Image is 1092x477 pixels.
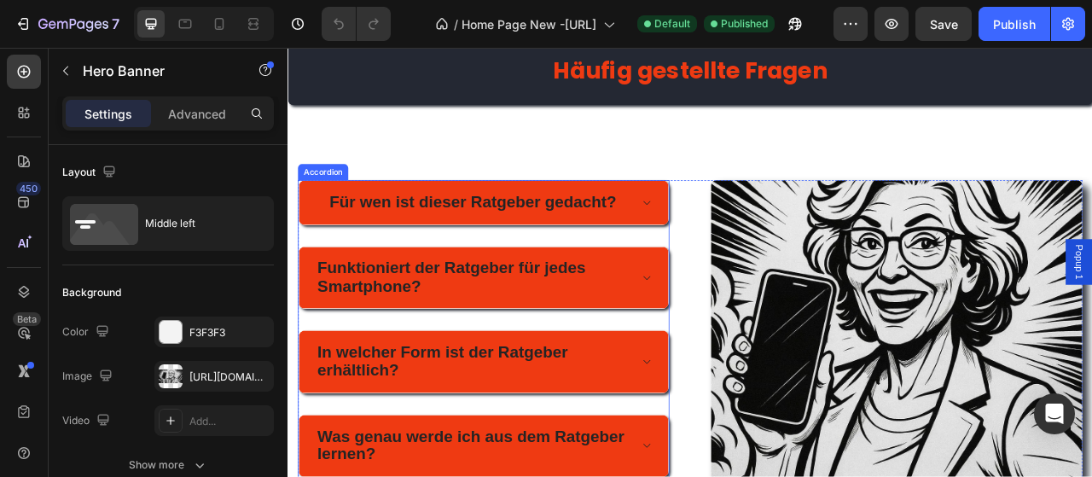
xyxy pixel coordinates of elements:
button: Save [915,7,972,41]
div: Undo/Redo [322,7,391,41]
div: Video [62,410,113,433]
p: Settings [84,105,132,123]
span: Home Page New -[URL] [462,15,596,33]
button: 7 [7,7,127,41]
span: Save [930,17,958,32]
span: / [454,15,458,33]
div: F3F3F3 [189,325,270,340]
span: Funktioniert der Ratgeber für jedes Smartphone? [38,269,379,315]
div: Beta [13,312,41,326]
div: Color [62,321,113,344]
div: Open Intercom Messenger [1034,393,1075,434]
button: Publish [979,7,1050,41]
div: Accordion [16,151,73,166]
div: 450 [16,182,41,195]
strong: Häufig gestellte Fragen [338,9,687,50]
span: Für wen ist dieser Ratgeber gedacht? [53,184,418,207]
p: Advanced [168,105,226,123]
div: Background [62,285,121,300]
div: Image [62,365,116,388]
span: Published [721,16,768,32]
div: Publish [993,15,1036,33]
div: Show more [129,457,208,474]
p: 7 [112,14,119,34]
span: Default [654,16,690,32]
div: Middle left [145,204,249,243]
iframe: Design area [288,48,1092,477]
p: Hero Banner [83,61,228,81]
span: In welcher Form ist der Ratgeber erhältlich? [38,375,356,422]
div: Add... [189,414,270,429]
div: Layout [62,161,119,184]
span: Popup 1 [998,251,1015,295]
div: [URL][DOMAIN_NAME] [189,369,270,385]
